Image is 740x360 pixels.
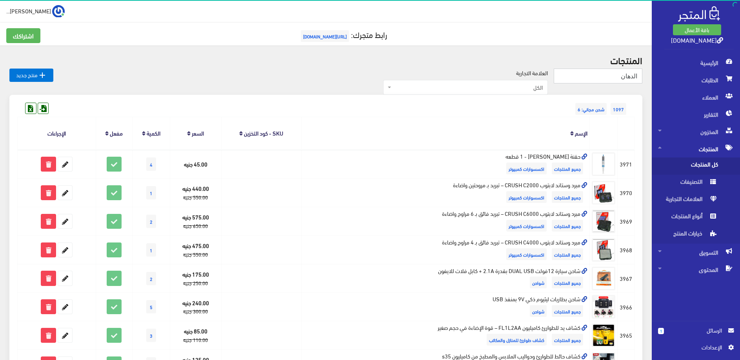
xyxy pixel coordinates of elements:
span: التصنيفات [658,175,718,192]
td: 175.00 جنيه [170,264,221,293]
a: اﻹعدادات [658,343,734,355]
span: 5 [146,300,156,313]
a: العلامات التجارية [652,192,740,209]
span: 3 [146,329,156,342]
span: أنواع المنتجات [658,209,718,226]
span: [PERSON_NAME]... [6,6,51,16]
td: مبرد وستاند لابتوب CRUSH C4000 – تبريد فائق بـ 4 مراوح واضاءة [301,235,590,264]
span: اكسسوارات كمبيوتر [506,163,547,174]
img: . [678,6,720,22]
td: 45.00 جنيه [170,150,221,178]
th: الإجراءات [18,117,96,150]
img: mbrd-omsnd-llabtob-2-mroh-maa-adaaah.jpg [592,181,615,204]
span: خيارات المنتج [658,226,718,244]
strike: 300.00 جنيه [183,306,208,316]
i:  [38,71,47,80]
strike: 550.00 جنيه [183,250,208,259]
a: المحتوى [652,261,740,278]
a: باقة الأعمال [673,24,721,35]
span: جميع المنتجات [552,220,583,232]
td: 3969 [618,207,635,235]
img: mbrd-omsnd-llabtob-4-mroh-maa-adaaah.jpg [592,238,615,262]
span: شواحن [530,277,547,288]
iframe: Drift Widget Chat Controller [9,306,39,336]
td: 3970 [618,179,635,207]
span: كل المنتجات [658,157,718,175]
span: المحتوى [658,261,734,278]
span: 1 [146,186,156,199]
a: الكمية [147,127,160,138]
span: 1097 [611,103,626,115]
span: التقارير [658,106,734,123]
td: 240.00 جنيه [170,293,221,321]
span: اكسسوارات كمبيوتر [506,220,547,232]
td: 3967 [618,264,635,293]
img: hkn-krym-brosysor-1-ktaah.jpg [592,152,615,176]
a: الطلبات [652,71,740,89]
strike: 550.00 جنيه [183,192,208,202]
span: شواحن [530,305,547,317]
strike: 250.00 جنيه [183,278,208,288]
td: حقنة [PERSON_NAME] - 1 قطعه [301,150,590,178]
td: شاحن بطاريات ليثيوم ذكي 9V بمنفذ USB [301,293,590,321]
span: المنتجات [658,140,734,157]
a: أنواع المنتجات [652,209,740,226]
span: 1 [658,328,664,334]
td: 440.00 جنيه [170,179,221,207]
a: خيارات المنتج [652,226,740,244]
td: 3965 [618,321,635,350]
a: الرئيسية [652,54,740,71]
img: shahn-btaryat-lythyom-thky-9v-bmnfth-usb.jpg [592,295,615,318]
td: شاحن سيارة 12فولت DUAL USB بقدرة 2.1A + كابل فلات للايفون [301,264,590,293]
a: مفعل [110,127,123,138]
td: مبرد وستاند لابتوب CRUSH C2000 – تبريد بـ مروحتين واضاءة [301,179,590,207]
span: الكل [393,83,543,91]
a: التصنيفات [652,175,740,192]
span: العلامات التجارية [658,192,718,209]
td: 575.00 جنيه [170,207,221,235]
td: 85.00 جنيه [170,321,221,350]
img: ... [52,5,65,18]
a: العملاء [652,89,740,106]
a: SKU - كود التخزين [244,127,283,138]
td: 3971 [618,150,635,178]
span: الكل [383,80,548,95]
span: المخزون [658,123,734,140]
td: مبرد وستاند لابتوب CRUSH C6000 – تبريد فائق بـ 6 مراوح واضاءة [301,207,590,235]
span: 4 [146,157,156,171]
span: شحن مجاني: 6 [575,103,607,115]
input: بحث... [554,69,642,83]
img: kshaf-yd-lltoary-kamylyon-fl1l2aa-ko-aladaaa-fy-hgm-sghyr.jpg [592,324,615,347]
strike: 110.00 جنيه [183,335,208,344]
a: السعر [192,127,204,138]
span: 1 [146,243,156,257]
img: shahn-ayfon-syarh-12-folt.jpg [592,267,615,290]
span: جميع المنتجات [552,163,583,174]
a: اشتراكك [6,28,40,43]
strike: 650.00 جنيه [183,221,208,230]
a: [DOMAIN_NAME] [671,34,723,45]
a: المخزون [652,123,740,140]
span: [URL][DOMAIN_NAME] [301,30,349,42]
a: 1 الرسائل [658,326,734,343]
span: العملاء [658,89,734,106]
span: اكسسوارات كمبيوتر [506,248,547,260]
span: كشاف طوارئ للمنازل والمكاتب [487,334,547,346]
span: اكسسوارات كمبيوتر [506,191,547,203]
span: الطلبات [658,71,734,89]
span: جميع المنتجات [552,191,583,203]
td: كشاف يد للطوارئ كاميليون FL1L2AA – قوة الإضاءة في حجم صغير [301,321,590,350]
span: 2 [146,215,156,228]
a: المنتجات [652,140,740,157]
span: 2 [146,272,156,285]
a: ... [PERSON_NAME]... [6,5,65,17]
span: جميع المنتجات [552,277,583,288]
label: العلامة التجارية [516,69,548,77]
span: جميع المنتجات [552,248,583,260]
a: رابط متجرك:[URL][DOMAIN_NAME] [299,27,387,42]
a: الإسم [575,127,587,138]
a: منتج جديد [9,69,53,82]
a: كل المنتجات [652,157,740,175]
span: جميع المنتجات [552,305,583,317]
td: 475.00 جنيه [170,235,221,264]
